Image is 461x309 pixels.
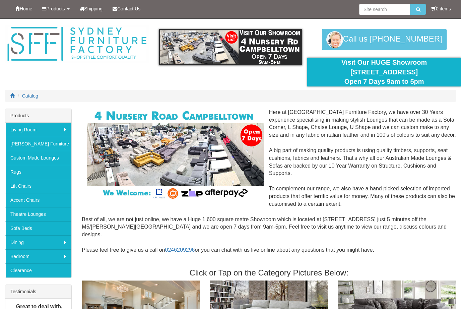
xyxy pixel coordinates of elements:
a: Rugs [5,165,71,179]
img: Corner Modular Lounges [87,109,264,201]
span: Shipping [84,6,103,11]
a: Dining [5,235,71,249]
a: 0246209296 [165,247,195,253]
a: Theatre Lounges [5,207,71,221]
h3: Click or Tap on the Category Pictures Below: [82,268,456,277]
div: Products [5,109,71,123]
a: Home [10,0,37,17]
a: [PERSON_NAME] Furniture [5,137,71,151]
a: Bedroom [5,249,71,263]
a: Shipping [75,0,108,17]
a: Contact Us [108,0,145,17]
a: Lift Chairs [5,179,71,193]
a: Catalog [22,93,38,99]
img: Sydney Furniture Factory [5,25,149,63]
div: Here at [GEOGRAPHIC_DATA] Furniture Factory, we have over 30 Years experience specialising in mak... [82,109,456,262]
div: Testimonials [5,285,71,299]
span: Products [46,6,65,11]
a: Custom Made Lounges [5,151,71,165]
span: Home [20,6,32,11]
li: 0 items [431,5,451,12]
input: Site search [359,4,410,15]
a: Products [37,0,74,17]
a: Sofa Beds [5,221,71,235]
a: Clearance [5,263,71,277]
a: Accent Chairs [5,193,71,207]
img: showroom.gif [159,29,303,65]
span: Contact Us [117,6,140,11]
a: Living Room [5,123,71,137]
div: Visit Our HUGE Showroom [STREET_ADDRESS] Open 7 Days 9am to 5pm [312,58,456,86]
